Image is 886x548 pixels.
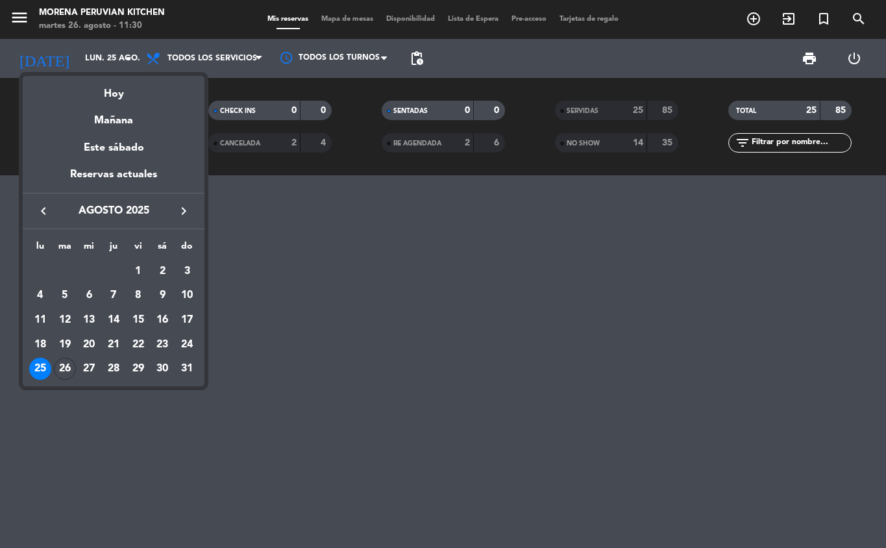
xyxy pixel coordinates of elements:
div: 27 [78,358,100,380]
div: Mañana [23,103,204,129]
td: 7 de agosto de 2025 [101,283,126,308]
div: 19 [54,334,76,356]
td: AGO. [28,259,126,284]
td: 13 de agosto de 2025 [77,308,101,332]
div: 11 [29,309,51,331]
span: agosto 2025 [55,203,172,219]
div: 15 [127,309,149,331]
div: Este sábado [23,130,204,166]
div: 22 [127,334,149,356]
td: 21 de agosto de 2025 [101,332,126,357]
td: 12 de agosto de 2025 [53,308,77,332]
td: 14 de agosto de 2025 [101,308,126,332]
td: 27 de agosto de 2025 [77,356,101,381]
div: 8 [127,284,149,306]
td: 3 de agosto de 2025 [175,259,199,284]
td: 11 de agosto de 2025 [28,308,53,332]
div: 21 [103,334,125,356]
button: keyboard_arrow_right [172,203,195,219]
div: 23 [151,334,173,356]
div: 18 [29,334,51,356]
td: 20 de agosto de 2025 [77,332,101,357]
div: 30 [151,358,173,380]
div: 16 [151,309,173,331]
td: 28 de agosto de 2025 [101,356,126,381]
td: 30 de agosto de 2025 [151,356,175,381]
div: 24 [176,334,198,356]
td: 4 de agosto de 2025 [28,283,53,308]
th: viernes [126,239,151,259]
th: martes [53,239,77,259]
th: domingo [175,239,199,259]
td: 15 de agosto de 2025 [126,308,151,332]
div: 12 [54,309,76,331]
div: Hoy [23,76,204,103]
td: 6 de agosto de 2025 [77,283,101,308]
div: Reservas actuales [23,166,204,193]
div: 31 [176,358,198,380]
td: 18 de agosto de 2025 [28,332,53,357]
div: 25 [29,358,51,380]
div: 1 [127,260,149,282]
td: 2 de agosto de 2025 [151,259,175,284]
div: 9 [151,284,173,306]
i: keyboard_arrow_left [36,203,51,219]
div: 28 [103,358,125,380]
div: 13 [78,309,100,331]
button: keyboard_arrow_left [32,203,55,219]
td: 19 de agosto de 2025 [53,332,77,357]
div: 2 [151,260,173,282]
td: 23 de agosto de 2025 [151,332,175,357]
div: 3 [176,260,198,282]
th: sábado [151,239,175,259]
div: 17 [176,309,198,331]
td: 29 de agosto de 2025 [126,356,151,381]
th: jueves [101,239,126,259]
i: keyboard_arrow_right [176,203,191,219]
div: 26 [54,358,76,380]
td: 25 de agosto de 2025 [28,356,53,381]
td: 22 de agosto de 2025 [126,332,151,357]
td: 31 de agosto de 2025 [175,356,199,381]
td: 26 de agosto de 2025 [53,356,77,381]
div: 10 [176,284,198,306]
td: 1 de agosto de 2025 [126,259,151,284]
th: miércoles [77,239,101,259]
div: 6 [78,284,100,306]
td: 10 de agosto de 2025 [175,283,199,308]
div: 5 [54,284,76,306]
td: 9 de agosto de 2025 [151,283,175,308]
div: 4 [29,284,51,306]
td: 5 de agosto de 2025 [53,283,77,308]
td: 17 de agosto de 2025 [175,308,199,332]
td: 16 de agosto de 2025 [151,308,175,332]
th: lunes [28,239,53,259]
div: 20 [78,334,100,356]
td: 24 de agosto de 2025 [175,332,199,357]
div: 14 [103,309,125,331]
div: 7 [103,284,125,306]
td: 8 de agosto de 2025 [126,283,151,308]
div: 29 [127,358,149,380]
